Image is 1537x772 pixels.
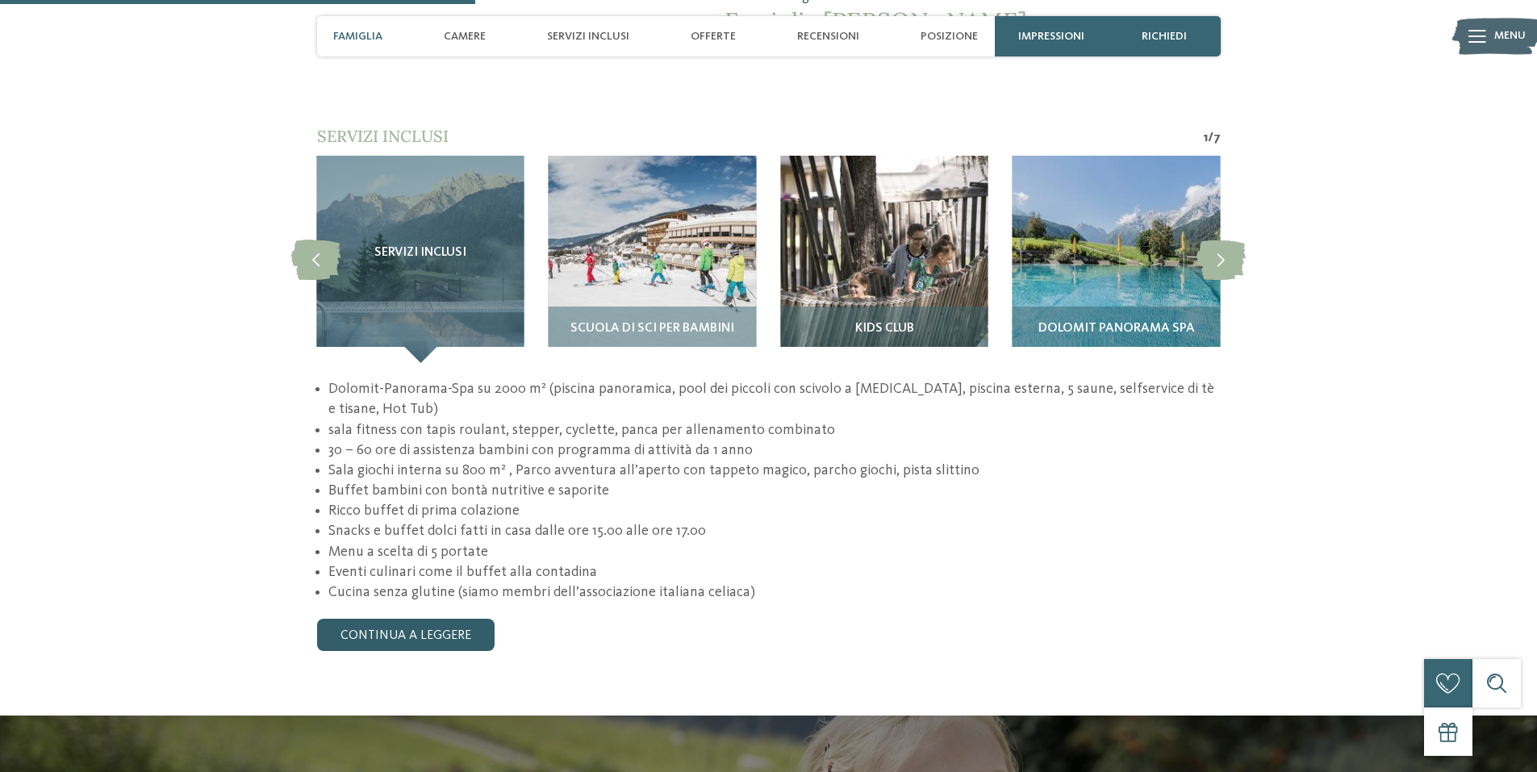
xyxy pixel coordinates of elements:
[1038,322,1195,336] span: Dolomit Panorama SPA
[725,6,1220,35] span: Famiglia [PERSON_NAME]
[374,246,466,261] span: Servizi inclusi
[797,30,859,44] span: Recensioni
[570,322,734,336] span: Scuola di sci per bambini
[328,420,1220,440] li: sala fitness con tapis roulant, stepper, cyclette, panca per allenamento combinato
[328,461,1220,481] li: Sala giochi interna su 800 m² , Parco avventura all’aperto con tappeto magico, parcho giochi, pis...
[1018,30,1084,44] span: Impressioni
[333,30,382,44] span: Famiglia
[1208,129,1213,147] span: /
[1142,30,1187,44] span: richiedi
[921,30,978,44] span: Posizione
[328,501,1220,521] li: Ricco buffet di prima colazione
[691,30,736,44] span: Offerte
[328,521,1220,541] li: Snacks e buffet dolci fatti in casa dalle ore 15.00 alle ore 17.00
[328,379,1220,419] li: Dolomit-Panorama-Spa su 2000 m² (piscina panoramica, pool dei piccoli con scivolo a [MEDICAL_DATA...
[547,30,629,44] span: Servizi inclusi
[1013,156,1220,363] img: Il nostro family hotel a Sesto, il vostro rifugio sulle Dolomiti.
[1203,129,1208,147] span: 1
[328,481,1220,501] li: Buffet bambini con bontà nutritive e saporite
[549,156,756,363] img: Il nostro family hotel a Sesto, il vostro rifugio sulle Dolomiti.
[317,126,449,146] span: Servizi inclusi
[328,542,1220,562] li: Menu a scelta di 5 portate
[444,30,486,44] span: Camere
[855,322,914,336] span: Kids Club
[317,619,495,651] a: continua a leggere
[1213,129,1221,147] span: 7
[328,562,1220,582] li: Eventi culinari come il buffet alla contadina
[780,156,988,363] img: Il nostro family hotel a Sesto, il vostro rifugio sulle Dolomiti.
[328,582,1220,603] li: Cucina senza glutine (siamo membri dell’associazione italiana celiaca)
[328,440,1220,461] li: 30 – 60 ore di assistenza bambini con programma di attività da 1 anno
